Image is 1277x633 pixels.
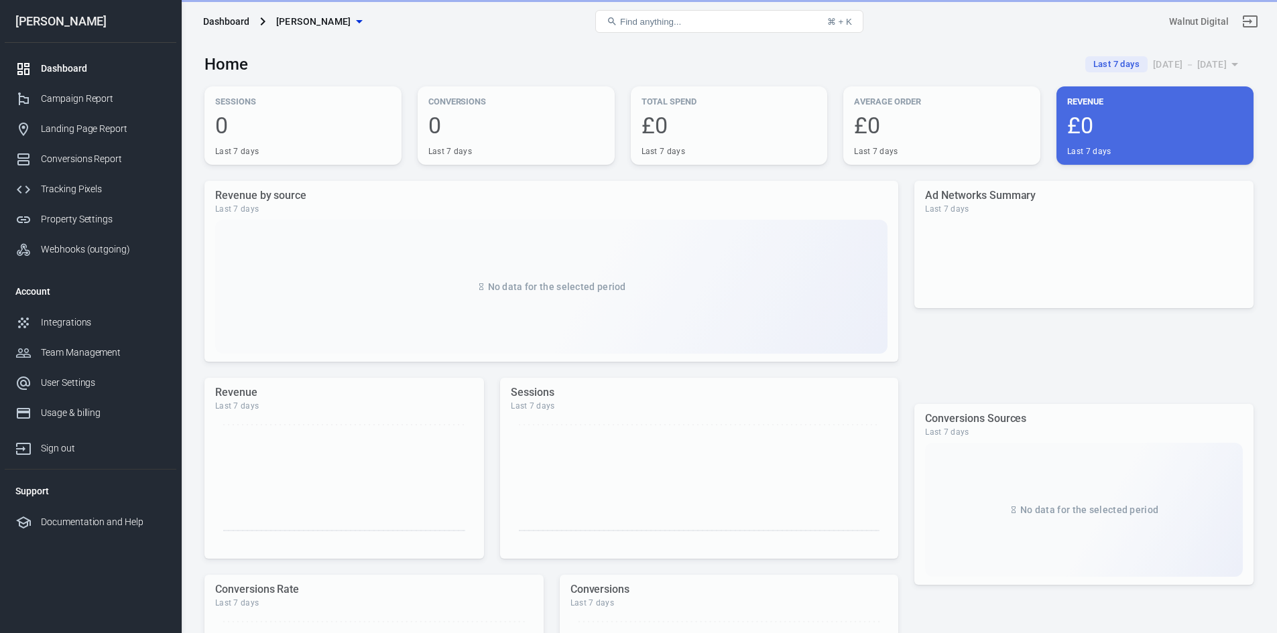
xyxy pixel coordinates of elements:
[1169,15,1229,29] div: Account id: 1itlNlHf
[5,428,176,464] a: Sign out
[41,152,166,166] div: Conversions Report
[5,54,176,84] a: Dashboard
[5,275,176,307] li: Account
[5,475,176,507] li: Support
[41,406,166,420] div: Usage & billing
[204,55,248,74] h3: Home
[1234,5,1266,38] a: Sign out
[5,144,176,174] a: Conversions Report
[203,15,249,28] div: Dashboard
[5,114,176,144] a: Landing Page Report
[41,515,166,529] div: Documentation and Help
[827,17,852,27] div: ⌘ + K
[5,398,176,428] a: Usage & billing
[41,441,166,455] div: Sign out
[5,234,176,265] a: Webhooks (outgoing)
[5,204,176,234] a: Property Settings
[276,13,351,30] span: Chris Cole
[41,62,166,76] div: Dashboard
[5,174,176,204] a: Tracking Pixels
[5,84,176,114] a: Campaign Report
[41,212,166,226] div: Property Settings
[5,368,176,398] a: User Settings
[41,92,166,106] div: Campaign Report
[595,10,863,33] button: Find anything...⌘ + K
[271,9,367,34] button: [PERSON_NAME]
[41,182,166,196] div: Tracking Pixels
[5,15,176,27] div: [PERSON_NAME]
[41,122,166,136] div: Landing Page Report
[41,376,166,390] div: User Settings
[41,242,166,257] div: Webhooks (outgoing)
[620,17,681,27] span: Find anything...
[5,338,176,368] a: Team Management
[41,315,166,330] div: Integrations
[41,346,166,360] div: Team Management
[5,307,176,338] a: Integrations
